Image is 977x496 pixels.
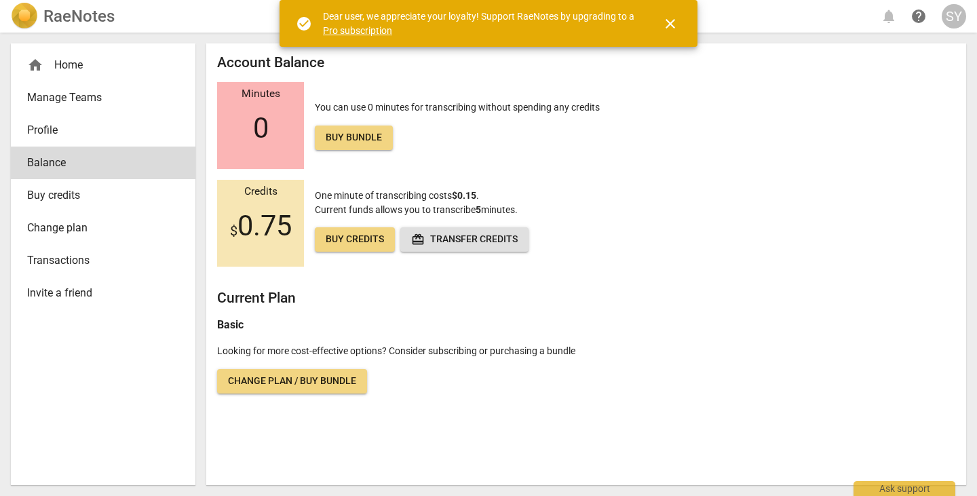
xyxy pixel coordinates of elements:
span: Current funds allows you to transcribe minutes. [315,204,518,215]
a: Balance [11,147,195,179]
button: Transfer credits [400,227,529,252]
b: 5 [476,204,481,215]
p: You can use 0 minutes for transcribing without spending any credits [315,100,600,150]
div: Home [11,49,195,81]
h2: RaeNotes [43,7,115,26]
span: Buy credits [326,233,384,246]
img: Logo [11,3,38,30]
span: Transfer credits [411,233,518,246]
div: Credits [217,186,304,198]
span: Invite a friend [27,285,168,301]
button: SY [942,4,966,28]
span: close [662,16,678,32]
a: Buy credits [11,179,195,212]
span: help [911,8,927,24]
span: Transactions [27,252,168,269]
h2: Account Balance [217,54,955,71]
h2: Current Plan [217,290,955,307]
a: Profile [11,114,195,147]
a: Invite a friend [11,277,195,309]
span: 0 [253,112,269,145]
a: Manage Teams [11,81,195,114]
a: Buy credits [315,227,395,252]
span: One minute of transcribing costs . [315,190,479,201]
span: $ [230,223,237,239]
b: Basic [217,318,244,331]
span: Change plan [27,220,168,236]
a: Pro subscription [323,25,392,36]
a: LogoRaeNotes [11,3,115,30]
b: $0.15 [452,190,476,201]
a: Change plan / Buy bundle [217,369,367,394]
div: Dear user, we appreciate your loyalty! Support RaeNotes by upgrading to a [323,9,638,37]
span: Profile [27,122,168,138]
a: Help [906,4,931,28]
span: Balance [27,155,168,171]
span: check_circle [296,16,312,32]
a: Change plan [11,212,195,244]
div: Minutes [217,88,304,100]
span: Manage Teams [27,90,168,106]
a: Buy bundle [315,126,393,150]
span: Buy bundle [326,131,382,145]
div: Ask support [854,481,955,496]
div: Home [27,57,168,73]
span: redeem [411,233,425,246]
a: Transactions [11,244,195,277]
span: home [27,57,43,73]
button: Close [654,7,687,40]
span: Buy credits [27,187,168,204]
span: 0.75 [230,210,292,242]
p: Looking for more cost-effective options? Consider subscribing or purchasing a bundle [217,344,955,358]
span: Change plan / Buy bundle [228,375,356,388]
